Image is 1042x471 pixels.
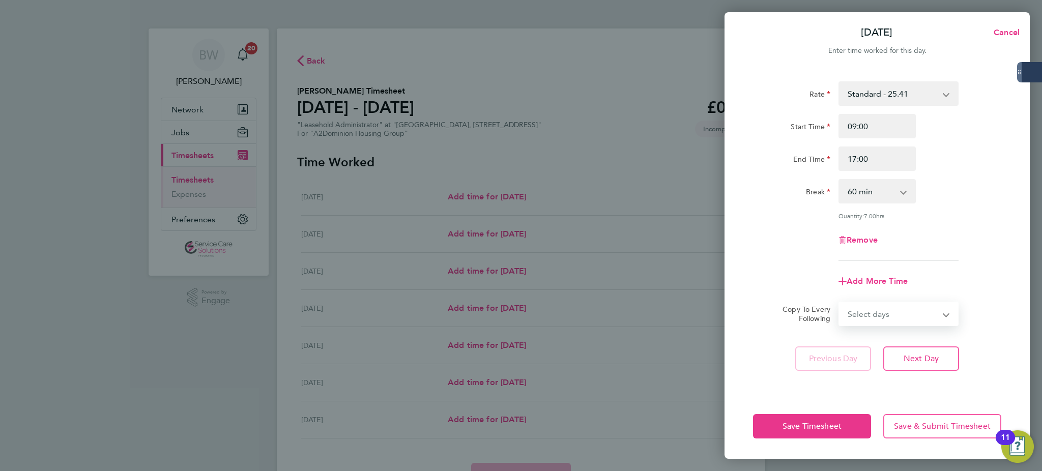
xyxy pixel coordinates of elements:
[806,187,830,199] label: Break
[904,354,939,364] span: Next Day
[977,22,1030,43] button: Cancel
[793,155,830,167] label: End Time
[753,414,871,438] button: Save Timesheet
[838,277,908,285] button: Add More Time
[861,25,892,40] p: [DATE]
[883,414,1001,438] button: Save & Submit Timesheet
[838,146,916,171] input: E.g. 18:00
[1001,430,1034,463] button: Open Resource Center, 11 new notifications
[791,122,830,134] label: Start Time
[809,90,830,102] label: Rate
[847,235,878,245] span: Remove
[838,236,878,244] button: Remove
[991,27,1020,37] span: Cancel
[847,276,908,286] span: Add More Time
[838,114,916,138] input: E.g. 08:00
[1001,437,1010,451] div: 11
[894,421,991,431] span: Save & Submit Timesheet
[774,305,830,323] label: Copy To Every Following
[783,421,842,431] span: Save Timesheet
[838,212,959,220] div: Quantity: hrs
[725,45,1030,57] div: Enter time worked for this day.
[883,346,959,371] button: Next Day
[864,212,876,220] span: 7.00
